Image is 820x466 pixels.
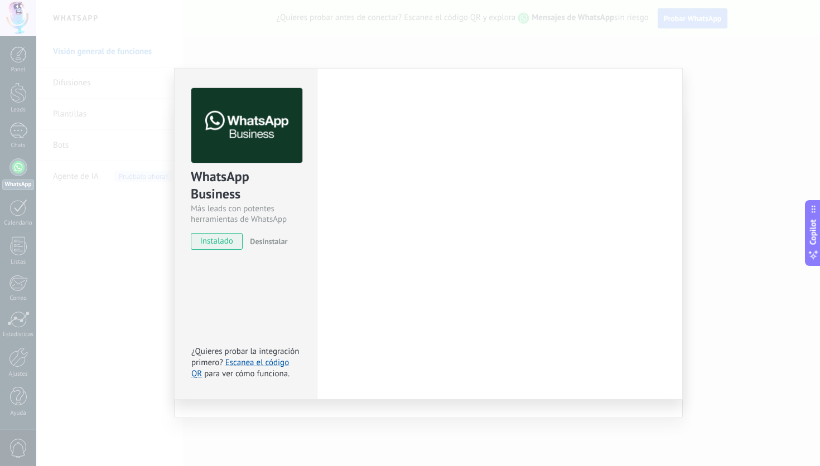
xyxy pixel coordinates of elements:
span: ¿Quieres probar la integración primero? [191,346,300,368]
div: WhatsApp Business [191,168,301,203]
div: Más leads con potentes herramientas de WhatsApp [191,203,301,225]
a: Escanea el código QR [191,357,289,379]
span: Desinstalar [250,236,287,246]
button: Desinstalar [245,233,287,250]
span: instalado [191,233,242,250]
span: Copilot [808,220,819,245]
span: para ver cómo funciona. [204,368,290,379]
img: logo_main.png [191,88,302,163]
